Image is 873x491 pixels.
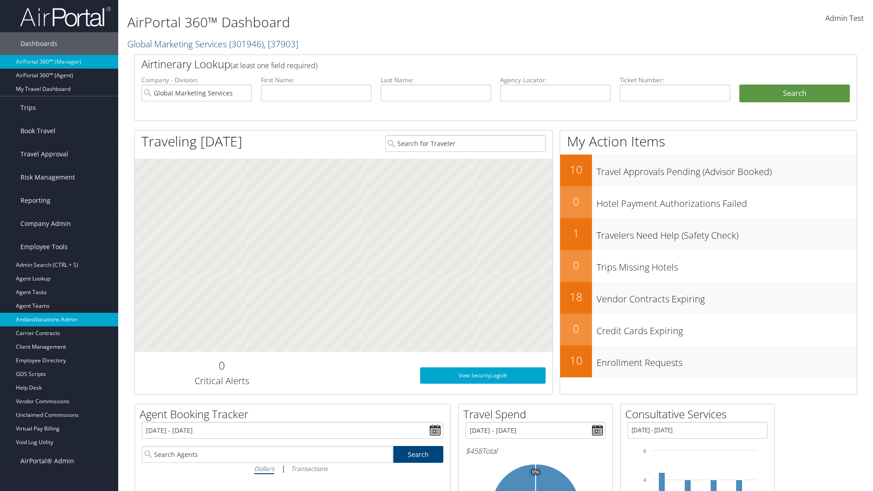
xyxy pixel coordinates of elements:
[643,477,646,483] tspan: 4
[560,282,857,314] a: 18Vendor Contracts Expiring
[20,6,111,27] img: airportal-logo.png
[560,289,592,305] h2: 18
[261,75,371,85] label: First Name:
[597,225,857,242] h3: Travelers Need Help (Safety Check)
[825,13,864,23] span: Admin Test
[20,166,75,189] span: Risk Management
[620,75,730,85] label: Ticket Number:
[385,135,546,152] input: Search for Traveler
[597,320,857,337] h3: Credit Cards Expiring
[560,346,857,377] a: 10Enrollment Requests
[560,250,857,282] a: 0Trips Missing Hotels
[597,352,857,369] h3: Enrollment Requests
[597,161,857,178] h3: Travel Approvals Pending (Advisor Booked)
[140,406,450,422] h2: Agent Booking Tracker
[20,450,74,472] span: AirPortal® Admin
[463,406,612,422] h2: Travel Spend
[127,13,618,32] h1: AirPortal 360™ Dashboard
[20,235,68,258] span: Employee Tools
[20,120,55,142] span: Book Travel
[141,56,790,72] h2: Airtinerary Lookup
[825,5,864,33] a: Admin Test
[597,288,857,306] h3: Vendor Contracts Expiring
[560,353,592,368] h2: 10
[141,375,302,387] h3: Critical Alerts
[560,194,592,209] h2: 0
[560,314,857,346] a: 0Credit Cards Expiring
[20,143,68,165] span: Travel Approval
[142,463,443,474] div: |
[141,75,252,85] label: Company - Division:
[466,446,606,456] h6: Total
[127,38,298,50] a: Global Marketing Services
[643,448,646,454] tspan: 6
[141,132,242,151] h1: Traveling [DATE]
[739,85,850,103] button: Search
[532,470,539,475] tspan: 0%
[20,212,71,235] span: Company Admin
[560,162,592,177] h2: 10
[381,75,491,85] label: Last Name:
[560,186,857,218] a: 0Hotel Payment Authorizations Failed
[597,193,857,210] h3: Hotel Payment Authorizations Failed
[560,132,857,151] h1: My Action Items
[20,96,36,119] span: Trips
[264,38,298,50] span: , [ 37903 ]
[560,257,592,273] h2: 0
[20,189,50,212] span: Reporting
[625,406,774,422] h2: Consultative Services
[393,446,444,463] a: Search
[141,358,302,373] h2: 0
[231,60,317,70] span: (at least one field required)
[229,38,264,50] span: ( 301946 )
[254,464,274,473] i: Dollars
[597,256,857,274] h3: Trips Missing Hotels
[291,464,327,473] i: Transactions
[142,446,393,463] input: Search Agents
[560,218,857,250] a: 1Travelers Need Help (Safety Check)
[500,75,611,85] label: Agency Locator:
[20,32,57,55] span: Dashboards
[560,225,592,241] h2: 1
[560,321,592,336] h2: 0
[420,367,546,384] a: View SecurityLogic®
[560,155,857,186] a: 10Travel Approvals Pending (Advisor Booked)
[466,446,482,456] span: $458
